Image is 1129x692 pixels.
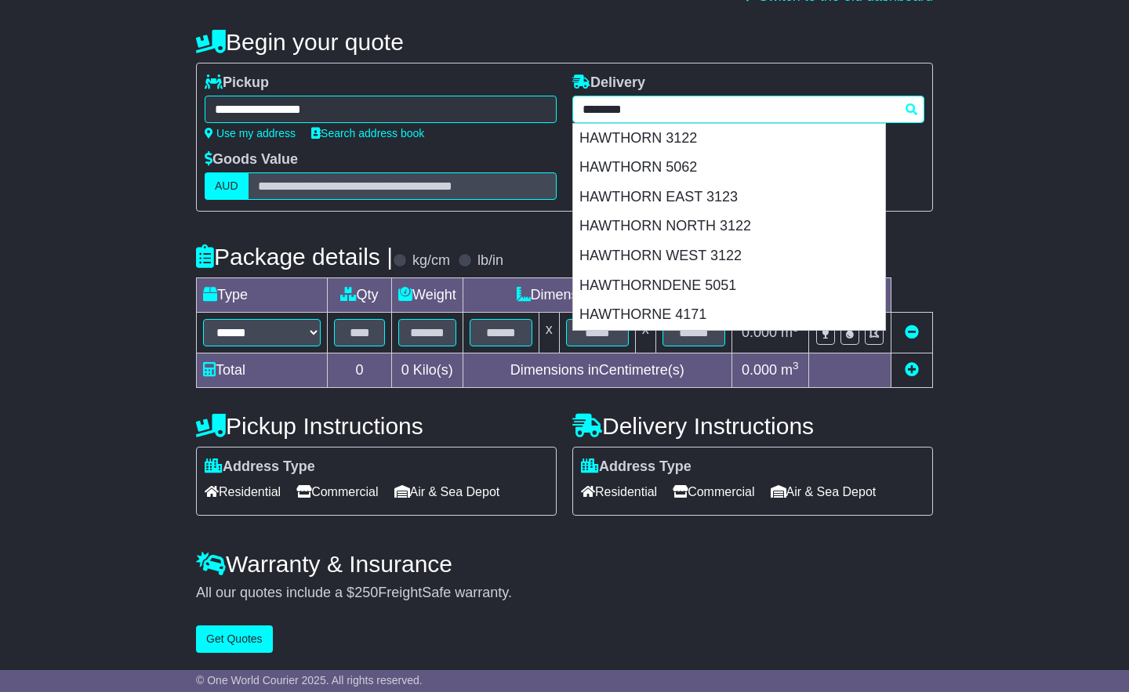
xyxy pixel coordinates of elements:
td: Qty [328,278,392,313]
span: Residential [581,480,657,504]
label: Delivery [572,74,645,92]
label: AUD [205,172,249,200]
a: Use my address [205,127,296,139]
span: 250 [354,585,378,600]
span: © One World Courier 2025. All rights reserved. [196,674,423,687]
h4: Package details | [196,244,393,270]
label: Goods Value [205,151,298,168]
h4: Warranty & Insurance [196,551,933,577]
div: HAWTHORN 3122 [573,124,885,154]
td: Dimensions (L x W x H) [463,278,731,313]
div: HAWTHORN WEST 3122 [573,241,885,271]
span: Commercial [673,480,754,504]
h4: Begin your quote [196,29,933,55]
td: x [635,313,655,353]
td: x [539,313,559,353]
label: Address Type [581,458,692,476]
label: Address Type [205,458,315,476]
a: Remove this item [905,324,919,340]
td: Type [197,278,328,313]
span: Residential [205,480,281,504]
span: 0.000 [742,362,777,378]
div: All our quotes include a $ FreightSafe warranty. [196,585,933,602]
span: 0 [401,362,409,378]
span: m [781,362,799,378]
td: Kilo(s) [392,353,463,388]
td: Dimensions in Centimetre(s) [463,353,731,388]
div: HAWTHORN EAST 3123 [573,183,885,212]
h4: Pickup Instructions [196,413,557,439]
label: Pickup [205,74,269,92]
h4: Delivery Instructions [572,413,933,439]
a: Add new item [905,362,919,378]
sup: 3 [793,360,799,371]
div: HAWTHORNE 4171 [573,300,885,330]
a: Search address book [311,127,424,139]
td: Total [197,353,328,388]
div: HAWTHORN 5062 [573,153,885,183]
span: m [781,324,799,340]
td: Weight [392,278,463,313]
span: Commercial [296,480,378,504]
span: Air & Sea Depot [394,480,500,504]
label: lb/in [477,252,503,270]
button: Get Quotes [196,625,273,653]
label: kg/cm [412,252,450,270]
span: 0.000 [742,324,777,340]
span: Air & Sea Depot [771,480,877,504]
td: 0 [328,353,392,388]
div: HAWTHORNDENE 5051 [573,271,885,301]
div: HAWTHORN NORTH 3122 [573,212,885,241]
